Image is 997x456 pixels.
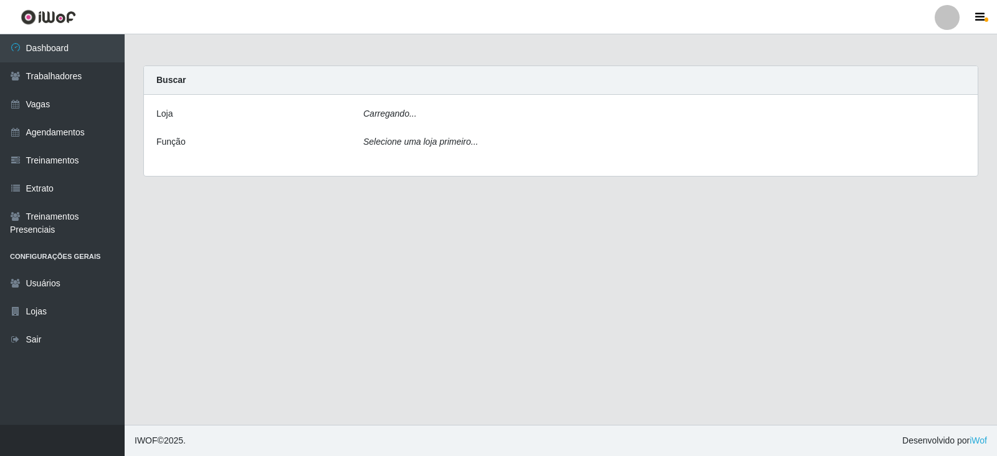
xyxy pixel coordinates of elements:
i: Selecione uma loja primeiro... [363,137,478,147]
span: IWOF [135,435,158,445]
span: Desenvolvido por [902,434,987,447]
strong: Buscar [156,75,186,85]
i: Carregando... [363,109,417,119]
label: Função [156,135,186,148]
img: CoreUI Logo [21,9,76,25]
span: © 2025 . [135,434,186,447]
label: Loja [156,107,173,120]
a: iWof [970,435,987,445]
